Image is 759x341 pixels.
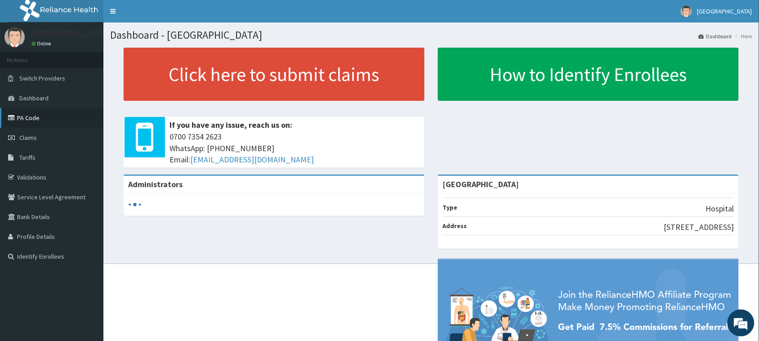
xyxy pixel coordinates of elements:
p: Hospital [706,203,734,215]
span: 0700 7354 2623 WhatsApp: [PHONE_NUMBER] Email: [170,131,420,166]
span: Tariffs [19,153,36,162]
a: [EMAIL_ADDRESS][DOMAIN_NAME] [190,154,314,165]
a: Online [31,40,53,47]
span: Switch Providers [19,74,65,82]
b: Type [442,203,457,211]
p: [GEOGRAPHIC_DATA] [31,29,106,37]
p: [STREET_ADDRESS] [664,221,734,233]
svg: audio-loading [128,198,142,211]
a: Dashboard [699,32,732,40]
h1: Dashboard - [GEOGRAPHIC_DATA] [110,29,752,41]
strong: [GEOGRAPHIC_DATA] [442,179,519,189]
b: Address [442,222,467,230]
img: User Image [4,27,25,47]
b: If you have any issue, reach us on: [170,120,292,130]
span: [GEOGRAPHIC_DATA] [697,7,752,15]
li: Here [733,32,752,40]
a: How to Identify Enrollees [438,48,739,101]
a: Click here to submit claims [124,48,424,101]
b: Administrators [128,179,183,189]
span: Claims [19,134,37,142]
span: Dashboard [19,94,49,102]
img: User Image [681,6,692,17]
